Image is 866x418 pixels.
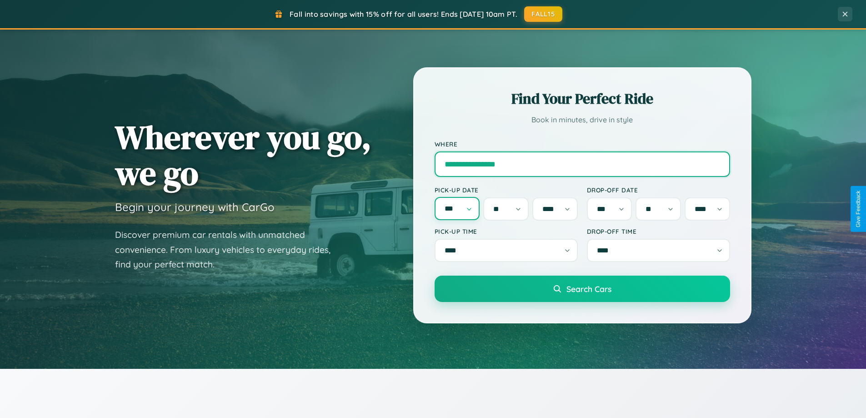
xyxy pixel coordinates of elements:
[435,89,730,109] h2: Find Your Perfect Ride
[115,227,342,272] p: Discover premium car rentals with unmatched convenience. From luxury vehicles to everyday rides, ...
[290,10,517,19] span: Fall into savings with 15% off for all users! Ends [DATE] 10am PT.
[435,113,730,126] p: Book in minutes, drive in style
[587,186,730,194] label: Drop-off Date
[435,227,578,235] label: Pick-up Time
[435,276,730,302] button: Search Cars
[524,6,562,22] button: FALL15
[435,140,730,148] label: Where
[855,191,861,227] div: Give Feedback
[566,284,611,294] span: Search Cars
[115,119,371,191] h1: Wherever you go, we go
[115,200,275,214] h3: Begin your journey with CarGo
[435,186,578,194] label: Pick-up Date
[587,227,730,235] label: Drop-off Time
